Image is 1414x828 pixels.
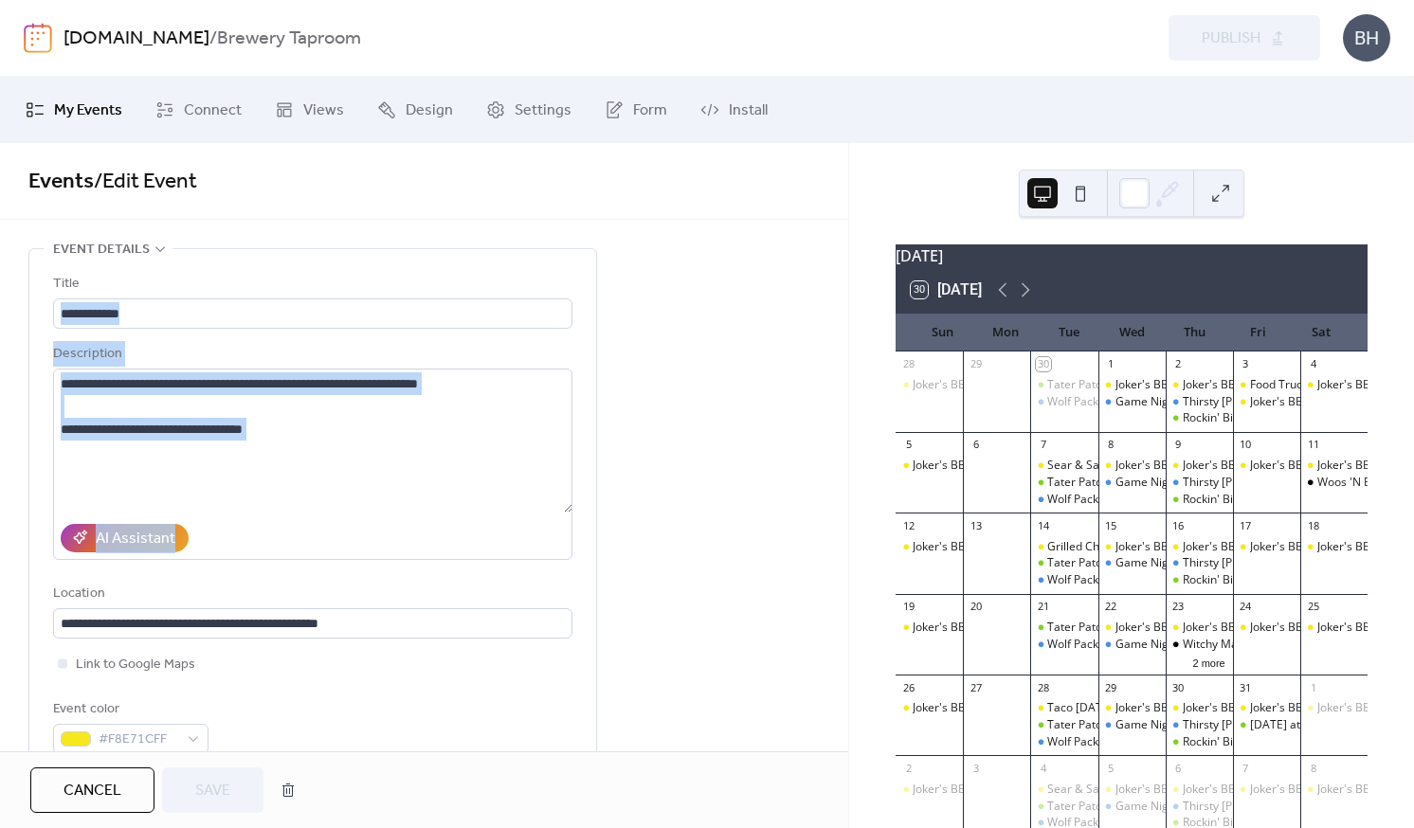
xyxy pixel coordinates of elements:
div: 29 [1104,680,1118,694]
div: Event color [53,698,205,721]
div: Game Night Live Trivia [1115,555,1235,571]
a: Events [28,161,94,203]
div: Joker's BBQ [913,782,974,798]
div: 8 [1104,438,1118,452]
div: Joker's BBQ [1098,782,1166,798]
div: Joker's BBQ [1115,458,1177,474]
div: Wolf Pack Running Club [1030,492,1097,508]
div: 10 [1239,438,1253,452]
div: Tater Patch [DATE] [1047,475,1148,491]
div: Joker's BBQ [1098,539,1166,555]
div: Tater Patch [DATE] [1047,620,1148,636]
div: Description [53,343,569,366]
div: Game Night Live Trivia [1098,717,1166,733]
div: Joker's BBQ [1115,782,1177,798]
div: Joker's BBQ [1250,700,1312,716]
div: Joker's BBQ [1233,620,1300,636]
div: Taco [DATE] [1047,700,1113,716]
div: 18 [1306,518,1320,532]
div: Joker's BBQ [1317,539,1379,555]
div: Joker's BBQ [1233,782,1300,798]
div: Game Night Live Trivia [1098,394,1166,410]
div: Sat [1289,314,1352,351]
div: Joker's BBQ [1250,782,1312,798]
div: Joker's BBQ [1250,394,1312,410]
div: Joker's BBQ [896,782,963,798]
div: 1 [1104,357,1118,371]
div: Tater Patch Tuesday [1030,717,1097,733]
div: Wolf Pack Running Club [1047,394,1170,410]
div: 9 [1171,438,1186,452]
div: Wolf Pack Running Club [1030,572,1097,588]
a: Install [686,84,782,135]
div: 16 [1171,518,1186,532]
div: 6 [1171,761,1186,775]
div: Joker's BBQ [896,700,963,716]
div: 26 [901,680,915,694]
a: Connect [141,84,256,135]
div: Wed [1100,314,1164,351]
div: Rockin' Bingo! [1183,734,1256,750]
a: Form [590,84,681,135]
div: 7 [1036,438,1050,452]
span: #F8E71CFF [99,729,178,751]
div: Sear & Savor [1047,782,1116,798]
div: 14 [1036,518,1050,532]
div: Game Night Live Trivia [1115,799,1235,815]
div: Game Night Live Trivia [1098,637,1166,653]
div: Joker's BBQ [913,458,974,474]
div: Grilled Cheese Night w/ Melt [1047,539,1198,555]
div: Game Night Live Trivia [1115,475,1235,491]
a: Settings [472,84,586,135]
div: Game Night Live Trivia [1115,394,1235,410]
div: 30 [1036,357,1050,371]
span: Event details [53,239,150,261]
div: Wolf Pack Running Club [1047,734,1170,750]
div: Joker's BBQ [1098,620,1166,636]
span: Design [406,99,453,122]
span: Cancel [63,780,121,802]
div: Joker's BBQ [1233,458,1300,474]
span: / Edit Event [94,161,197,203]
div: 28 [1036,680,1050,694]
div: Tater Patch Tuesday [1030,620,1097,636]
div: 15 [1104,518,1118,532]
div: 3 [969,761,983,775]
img: logo [24,23,52,53]
div: Thirsty Thor's Days: Live music & new beers on draft [1166,555,1233,571]
div: Joker's BBQ [1300,620,1368,636]
div: Rockin' Bingo! [1183,410,1256,426]
div: 24 [1239,600,1253,614]
div: Wolf Pack Running Club [1047,492,1170,508]
div: Joker's BBQ [1317,458,1379,474]
div: [DATE] [896,244,1368,267]
div: Witchy Market [1183,637,1259,653]
div: 5 [1104,761,1118,775]
div: Joker's BBQ [1233,700,1300,716]
div: Joker's BBQ [1183,782,1244,798]
div: Tater Patch Tuesday [1030,555,1097,571]
div: Joker's BBQ [1250,539,1312,555]
div: Title [53,273,569,296]
div: Tater Patch [DATE] [1047,555,1148,571]
div: 4 [1306,357,1320,371]
div: Joker's BBQ [1317,620,1379,636]
div: Taco Tuesday [1030,700,1097,716]
div: 13 [969,518,983,532]
div: Joker's BBQ [896,620,963,636]
div: 21 [1036,600,1050,614]
div: Fri [1226,314,1290,351]
div: Wolf Pack Running Club [1030,734,1097,750]
div: Game Night Live Trivia [1115,717,1235,733]
div: 2 [1171,357,1186,371]
div: 30 [1171,680,1186,694]
div: 20 [969,600,983,614]
b: Brewery Taproom [217,21,361,57]
div: Game Night Live Trivia [1098,475,1166,491]
div: 3 [1239,357,1253,371]
div: Rockin' Bingo! [1166,734,1233,750]
div: 25 [1306,600,1320,614]
div: Joker's BBQ [1250,620,1312,636]
div: Thirsty Thor's Days: Live music & new beers on draft [1166,475,1233,491]
div: Witchy Market [1166,637,1233,653]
